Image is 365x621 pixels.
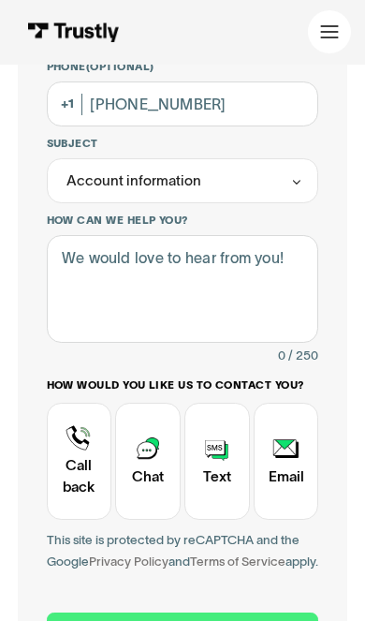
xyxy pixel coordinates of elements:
[47,137,319,151] label: Subject
[47,214,319,228] label: How can we help you?
[86,61,154,72] span: (Optional)
[47,60,319,74] label: Phone
[288,346,318,367] div: / 250
[190,554,285,569] a: Terms of Service
[47,158,319,203] div: Account information
[278,346,285,367] div: 0
[89,554,168,569] a: Privacy Policy
[47,378,319,392] label: How would you like us to contact you?
[47,81,319,126] input: (555) 555-5555
[47,530,319,573] div: This site is protected by reCAPTCHA and the Google and apply.
[66,170,201,192] div: Account information
[27,22,120,42] img: Trustly Logo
